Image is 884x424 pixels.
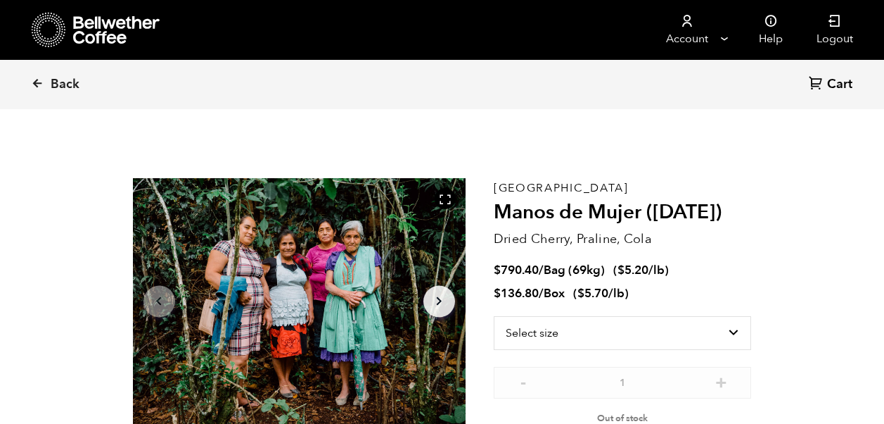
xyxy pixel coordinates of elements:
span: Back [51,76,79,93]
span: Box [544,285,565,301]
span: / [539,285,544,301]
span: $ [494,285,501,301]
span: $ [617,262,624,278]
span: /lb [608,285,624,301]
bdi: 5.20 [617,262,648,278]
bdi: 136.80 [494,285,539,301]
bdi: 5.70 [577,285,608,301]
span: ( ) [573,285,629,301]
a: Cart [809,75,856,94]
span: ( ) [613,262,669,278]
span: /lb [648,262,665,278]
span: $ [577,285,584,301]
button: - [515,374,532,388]
span: Cart [827,76,852,93]
button: + [712,374,730,388]
span: Bag (69kg) [544,262,605,278]
h2: Manos de Mujer ([DATE]) [494,201,752,225]
span: $ [494,262,501,278]
p: Dried Cherry, Praline, Cola [494,230,752,249]
bdi: 790.40 [494,262,539,278]
span: / [539,262,544,278]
